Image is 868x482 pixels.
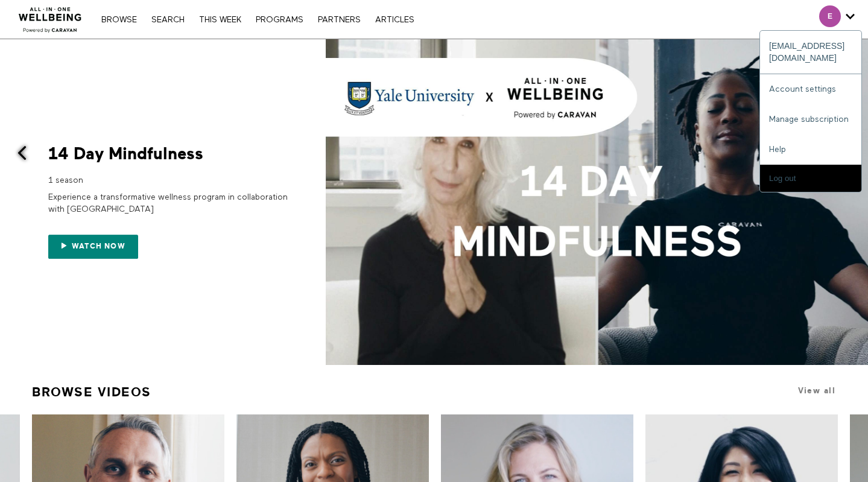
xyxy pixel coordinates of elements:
[95,13,420,25] nav: Primary
[312,16,367,24] a: PARTNERS
[95,16,143,24] a: Browse
[760,104,861,135] a: Manage subscription
[250,16,309,24] a: PROGRAMS
[760,135,861,165] a: Help
[760,165,861,192] input: Log out
[145,16,191,24] a: Search
[369,16,420,24] a: ARTICLES
[32,379,151,405] a: Browse Videos
[798,386,835,395] a: View all
[760,74,861,104] a: Account settings
[193,16,247,24] a: THIS WEEK
[760,31,861,74] div: [EMAIL_ADDRESS][DOMAIN_NAME]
